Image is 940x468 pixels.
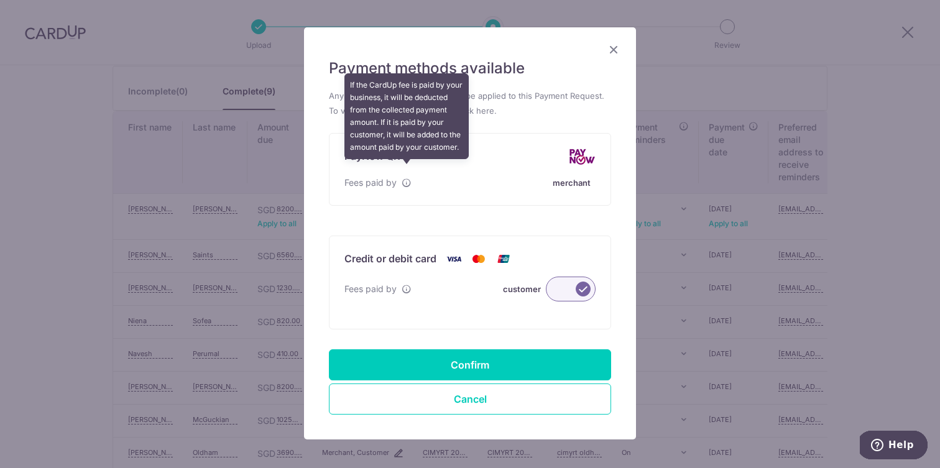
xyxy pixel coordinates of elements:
button: Confirm [329,349,611,380]
span: Fees paid by [344,283,397,295]
img: Visa [441,251,466,267]
span: Help [29,9,54,20]
p: Any customisations below will only be applied to this Payment Request. To view CardUp fees applic... [329,88,611,118]
span: Fees paid by [344,177,397,189]
img: Union Pay [491,251,516,267]
h4: Payment methods available [329,58,611,78]
img: Mastercard [466,251,491,267]
button: Cancel [329,383,611,415]
iframe: Opens a widget where you can find more information [860,431,928,462]
label: customer [503,282,541,296]
img: PayNow [568,149,596,165]
p: Credit or debit card [344,251,436,267]
div: If the CardUp fee is paid by your business, it will be deducted from the collected payment amount... [344,73,469,159]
